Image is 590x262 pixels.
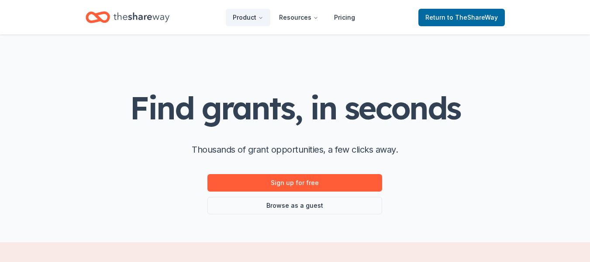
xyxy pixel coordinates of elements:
[327,9,362,26] a: Pricing
[130,91,460,125] h1: Find grants, in seconds
[207,197,382,214] a: Browse as a guest
[226,7,362,28] nav: Main
[425,12,498,23] span: Return
[272,9,325,26] button: Resources
[226,9,270,26] button: Product
[447,14,498,21] span: to TheShareWay
[192,143,398,157] p: Thousands of grant opportunities, a few clicks away.
[418,9,505,26] a: Returnto TheShareWay
[207,174,382,192] a: Sign up for free
[86,7,169,28] a: Home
